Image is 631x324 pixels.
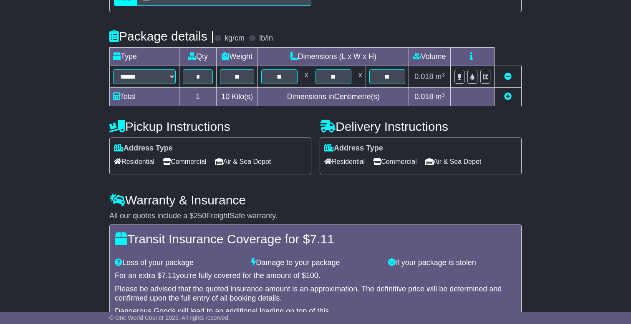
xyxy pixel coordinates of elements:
[194,212,206,220] span: 250
[409,48,450,66] td: Volume
[301,66,312,88] td: x
[115,232,516,246] h4: Transit Insurance Coverage for $
[179,88,217,106] td: 1
[504,92,512,101] a: Add new item
[310,232,334,246] span: 7.11
[442,71,445,78] sup: 3
[259,34,273,43] label: lb/in
[179,48,217,66] td: Qty
[217,48,258,66] td: Weight
[163,155,206,168] span: Commercial
[435,92,445,101] span: m
[324,155,365,168] span: Residential
[109,120,311,133] h4: Pickup Instructions
[414,72,433,81] span: 0.018
[247,258,384,268] div: Damage to your package
[425,155,482,168] span: Air & Sea Depot
[162,271,176,280] span: 7.11
[110,48,179,66] td: Type
[111,258,247,268] div: Loss of your package
[320,120,522,133] h4: Delivery Instructions
[504,72,512,81] a: Remove this item
[384,258,520,268] div: If your package is stolen
[114,144,173,153] label: Address Type
[115,285,516,303] div: Please be advised that the quoted insurance amount is an approximation. The definitive price will...
[258,88,409,106] td: Dimensions in Centimetre(s)
[258,48,409,66] td: Dimensions (L x W x H)
[114,155,154,168] span: Residential
[225,34,245,43] label: kg/cm
[109,314,230,321] span: © One World Courier 2025. All rights reserved.
[115,271,516,281] div: For an extra $ you're fully covered for the amount of $ .
[355,66,366,88] td: x
[109,212,522,221] div: All our quotes include a $ FreightSafe warranty.
[215,155,271,168] span: Air & Sea Depot
[373,155,416,168] span: Commercial
[442,92,445,98] sup: 3
[221,92,230,101] span: 10
[324,144,383,153] label: Address Type
[115,307,516,316] div: Dangerous Goods will lead to an additional loading on top of this.
[110,88,179,106] td: Total
[109,193,522,207] h4: Warranty & Insurance
[306,271,318,280] span: 100
[109,29,214,43] h4: Package details |
[435,72,445,81] span: m
[217,88,258,106] td: Kilo(s)
[414,92,433,101] span: 0.018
